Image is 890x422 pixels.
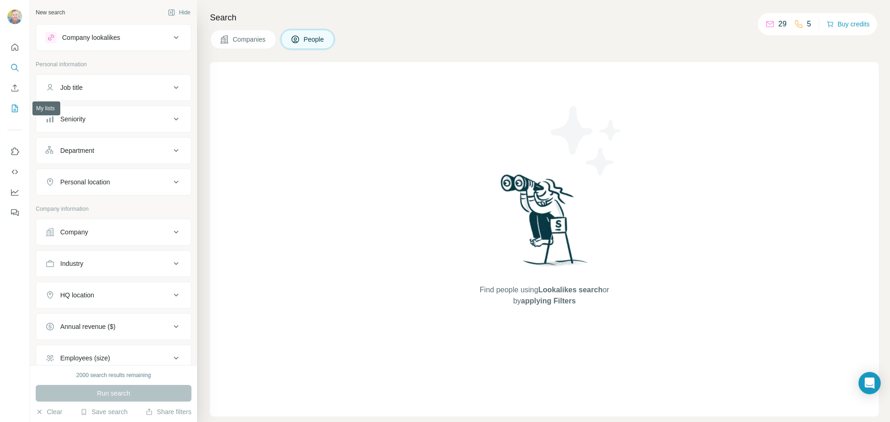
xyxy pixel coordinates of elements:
[36,8,65,17] div: New search
[470,284,618,307] span: Find people using or by
[60,177,110,187] div: Personal location
[36,284,191,306] button: HQ location
[36,205,191,213] p: Company information
[210,11,879,24] h4: Search
[146,407,191,416] button: Share filters
[60,227,88,237] div: Company
[36,139,191,162] button: Department
[60,290,94,300] div: HQ location
[36,407,62,416] button: Clear
[60,322,115,331] div: Annual revenue ($)
[60,146,94,155] div: Department
[807,19,811,30] p: 5
[60,114,85,124] div: Seniority
[778,19,787,30] p: 29
[76,371,151,379] div: 2000 search results remaining
[60,353,110,363] div: Employees (size)
[36,26,191,49] button: Company lookalikes
[7,143,22,160] button: Use Surfe on LinkedIn
[60,83,83,92] div: Job title
[496,172,593,275] img: Surfe Illustration - Woman searching with binoculars
[36,60,191,69] p: Personal information
[7,9,22,24] img: Avatar
[826,18,870,31] button: Buy credits
[7,59,22,76] button: Search
[36,315,191,338] button: Annual revenue ($)
[161,6,197,19] button: Hide
[304,35,325,44] span: People
[36,108,191,130] button: Seniority
[7,184,22,201] button: Dashboard
[7,100,22,117] button: My lists
[36,252,191,275] button: Industry
[62,33,120,42] div: Company lookalikes
[36,221,191,243] button: Company
[7,164,22,180] button: Use Surfe API
[60,259,83,268] div: Industry
[7,204,22,221] button: Feedback
[521,297,576,305] span: applying Filters
[36,171,191,193] button: Personal location
[36,76,191,99] button: Job title
[545,99,628,183] img: Surfe Illustration - Stars
[7,39,22,56] button: Quick start
[80,407,127,416] button: Save search
[36,347,191,369] button: Employees (size)
[7,80,22,96] button: Enrich CSV
[858,372,881,394] div: Open Intercom Messenger
[233,35,267,44] span: Companies
[538,286,603,294] span: Lookalikes search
